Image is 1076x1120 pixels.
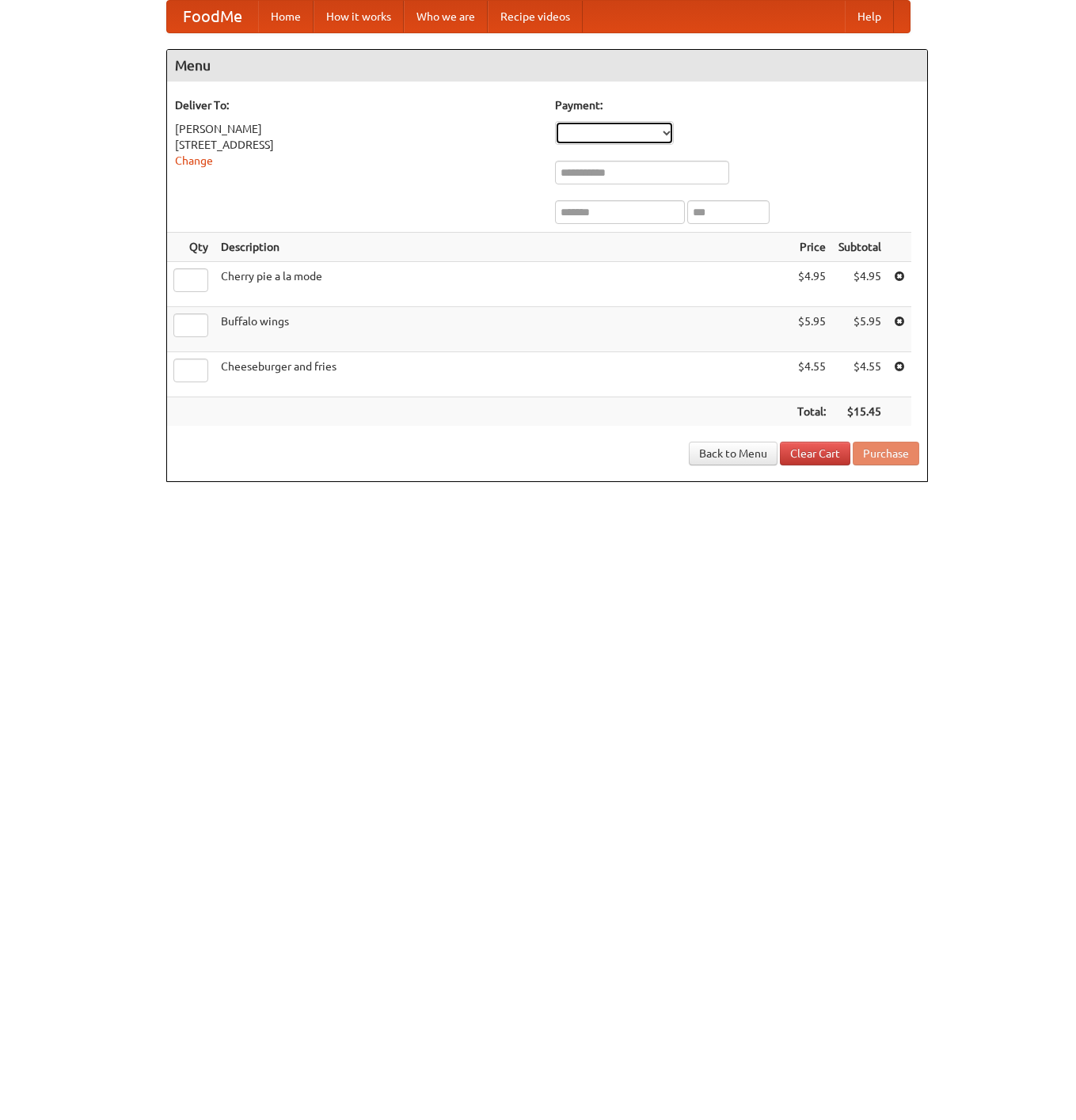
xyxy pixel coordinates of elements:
[832,397,888,427] th: $15.45
[845,1,894,32] a: Help
[175,97,539,113] h5: Deliver To:
[167,1,258,32] a: FoodMe
[215,352,791,397] td: Cheeseburger and fries
[215,233,791,262] th: Description
[167,50,927,82] h4: Menu
[791,262,832,307] td: $4.95
[780,442,850,465] a: Clear Cart
[404,1,488,32] a: Who we are
[791,233,832,262] th: Price
[791,352,832,397] td: $4.55
[689,442,778,465] a: Back to Menu
[167,233,215,262] th: Qty
[175,137,539,153] div: [STREET_ADDRESS]
[314,1,404,32] a: How it works
[832,307,888,352] td: $5.95
[175,121,539,137] div: [PERSON_NAME]
[258,1,314,32] a: Home
[832,262,888,307] td: $4.95
[791,397,832,427] th: Total:
[215,262,791,307] td: Cherry pie a la mode
[832,352,888,397] td: $4.55
[488,1,583,32] a: Recipe videos
[791,307,832,352] td: $5.95
[175,154,213,167] a: Change
[215,307,791,352] td: Buffalo wings
[832,233,888,262] th: Subtotal
[853,442,919,465] button: Purchase
[555,97,919,113] h5: Payment:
